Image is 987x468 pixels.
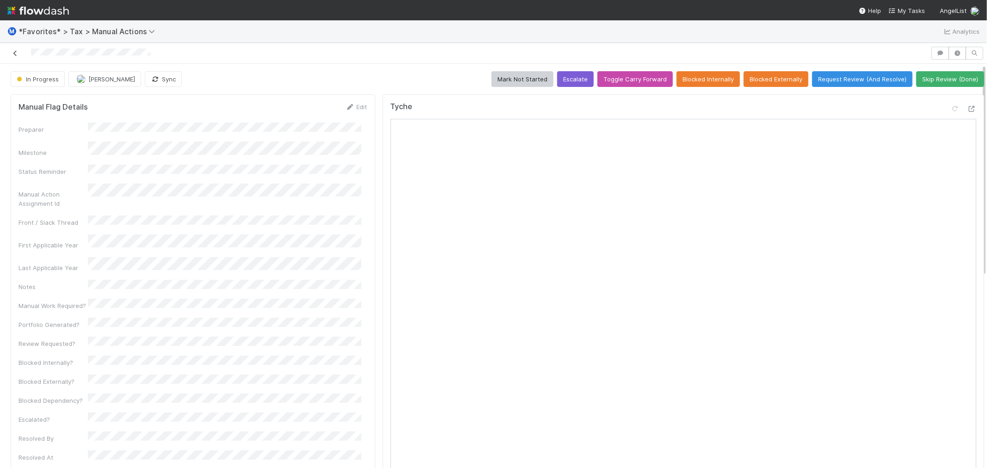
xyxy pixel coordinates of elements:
div: Manual Work Required? [19,301,88,310]
button: Sync [145,71,182,87]
button: Blocked Internally [677,71,740,87]
div: Portfolio Generated? [19,320,88,329]
div: Blocked Dependency? [19,396,88,405]
img: avatar_c8e523dd-415a-4cf0-87a3-4b787501e7b6.png [76,74,86,84]
div: Milestone [19,148,88,157]
span: *Favorites* > Tax > Manual Actions [19,27,160,36]
span: [PERSON_NAME] [88,75,135,83]
span: Ⓜ️ [7,27,17,35]
span: My Tasks [888,7,925,14]
div: Last Applicable Year [19,263,88,272]
h5: Tyche [391,102,413,111]
button: Toggle Carry Forward [597,71,673,87]
h5: Manual Flag Details [19,103,88,112]
button: Escalate [557,71,594,87]
span: AngelList [940,7,967,14]
a: My Tasks [888,6,925,15]
button: [PERSON_NAME] [68,71,141,87]
div: Notes [19,282,88,291]
button: Blocked Externally [744,71,808,87]
div: Resolved By [19,434,88,443]
div: First Applicable Year [19,240,88,250]
img: logo-inverted-e16ddd16eac7371096b0.svg [7,3,69,18]
div: Preparer [19,125,88,134]
a: Analytics [943,26,980,37]
button: Mark Not Started [491,71,553,87]
div: Review Requested? [19,339,88,348]
button: Skip Review (Done) [916,71,984,87]
div: Blocked Externally? [19,377,88,386]
button: Request Review (And Resolve) [812,71,913,87]
img: avatar_de77a991-7322-4664-a63d-98ba485ee9e0.png [970,6,980,16]
a: Edit [346,103,367,111]
div: Help [859,6,881,15]
div: Manual Action Assignment Id [19,190,88,208]
div: Escalated? [19,415,88,424]
div: Front / Slack Thread [19,218,88,227]
div: Resolved At [19,453,88,462]
div: Status Reminder [19,167,88,176]
div: Blocked Internally? [19,358,88,367]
